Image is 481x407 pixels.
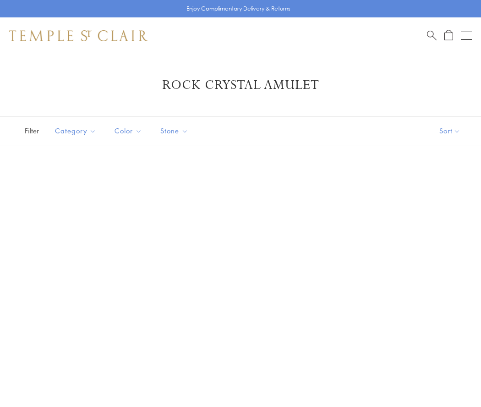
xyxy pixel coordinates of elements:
[427,30,437,41] a: Search
[153,121,195,141] button: Stone
[419,117,481,145] button: Show sort by
[9,30,148,41] img: Temple St. Clair
[444,30,453,41] a: Open Shopping Bag
[186,4,290,13] p: Enjoy Complimentary Delivery & Returns
[110,125,149,137] span: Color
[461,30,472,41] button: Open navigation
[23,77,458,93] h1: Rock Crystal Amulet
[156,125,195,137] span: Stone
[50,125,103,137] span: Category
[48,121,103,141] button: Category
[108,121,149,141] button: Color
